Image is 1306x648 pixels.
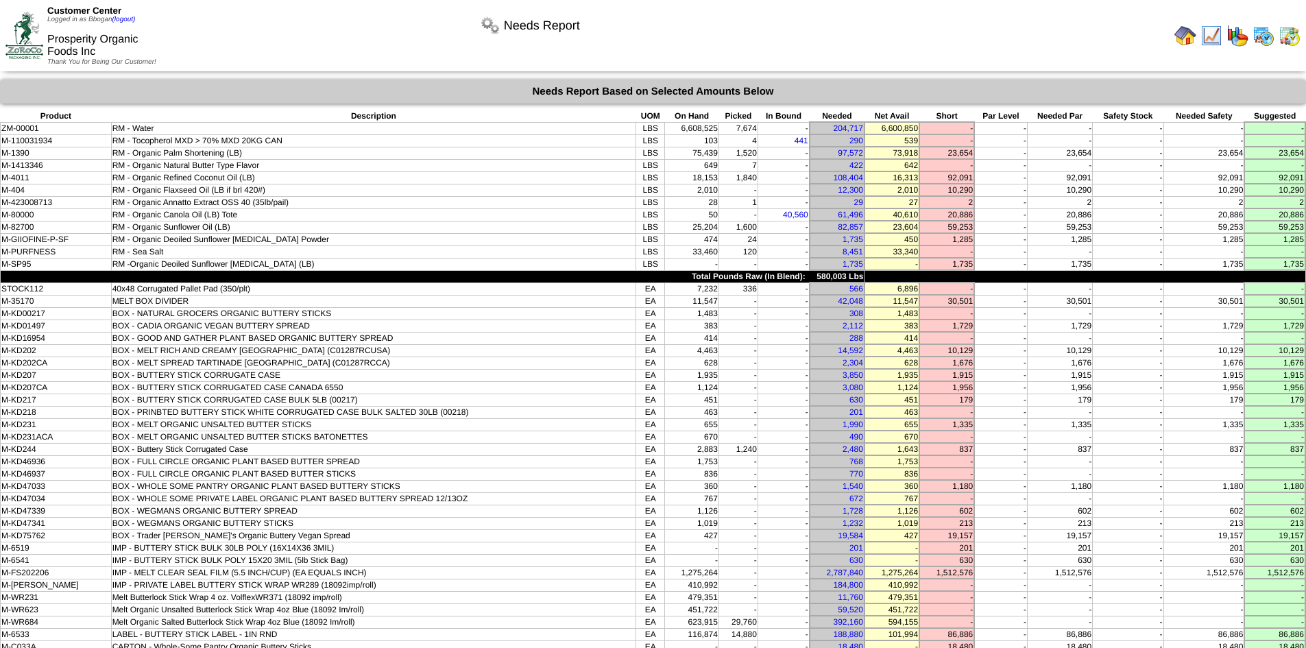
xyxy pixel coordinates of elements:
[1,171,112,184] td: M-4011
[1028,110,1093,122] th: Needed Par
[974,208,1027,221] td: -
[1163,110,1244,122] th: Needed Safety
[849,432,863,442] a: 490
[1244,110,1305,122] th: Suggested
[919,258,974,270] td: 1,735
[1093,147,1163,159] td: -
[1163,184,1244,196] td: 10,290
[1163,147,1244,159] td: 23,654
[864,159,919,171] td: 642
[1,307,112,320] td: M-KD00217
[1093,134,1163,147] td: -
[838,296,863,306] a: 42,048
[919,245,974,258] td: -
[974,196,1027,208] td: -
[1,208,112,221] td: M-80000
[636,110,665,122] th: UOM
[718,159,758,171] td: 7
[864,320,919,332] td: 383
[1028,159,1093,171] td: -
[1163,245,1244,258] td: -
[758,196,809,208] td: -
[1028,208,1093,221] td: 20,886
[1163,283,1244,295] td: -
[718,344,758,357] td: -
[1028,332,1093,344] td: -
[1093,196,1163,208] td: -
[47,5,121,16] span: Customer Center
[834,580,863,590] a: 184,800
[1028,245,1093,258] td: -
[1028,233,1093,245] td: 1,285
[919,221,974,233] td: 59,253
[636,233,665,245] td: LBS
[1163,221,1244,233] td: 59,253
[795,136,808,145] a: 441
[47,58,156,66] span: Thank You for Being Our Customer!
[1,147,112,159] td: M-1390
[849,457,863,466] a: 768
[1,270,864,283] td: Total Pounds Raw (In Blend): 580,003 Lbs
[718,245,758,258] td: 120
[843,481,863,491] a: 1,540
[758,258,809,270] td: -
[974,171,1027,184] td: -
[1093,171,1163,184] td: -
[849,494,863,503] a: 672
[974,233,1027,245] td: -
[838,185,863,195] a: 12,300
[1,159,112,171] td: M-1413346
[1028,171,1093,184] td: 92,091
[974,221,1027,233] td: -
[1244,295,1305,307] td: 30,501
[636,159,665,171] td: LBS
[665,258,719,270] td: -
[849,395,863,405] a: 630
[919,332,974,344] td: -
[919,307,974,320] td: -
[758,171,809,184] td: -
[834,617,863,627] a: 392,160
[665,295,719,307] td: 11,547
[838,605,863,614] a: 59,520
[919,208,974,221] td: 20,886
[1244,245,1305,258] td: -
[1093,233,1163,245] td: -
[864,332,919,344] td: 414
[758,221,809,233] td: -
[974,307,1027,320] td: -
[718,171,758,184] td: 1,840
[1244,221,1305,233] td: 59,253
[1,110,112,122] th: Product
[718,208,758,221] td: -
[1028,196,1093,208] td: 2
[1093,184,1163,196] td: -
[864,110,919,122] th: Net Avail
[919,184,974,196] td: 10,290
[758,159,809,171] td: -
[843,370,863,380] a: 3,850
[1028,283,1093,295] td: -
[864,122,919,134] td: 6,600,850
[864,344,919,357] td: 4,463
[849,309,863,318] a: 308
[1,332,112,344] td: M-KD16954
[111,184,636,196] td: RM - Organic Flaxseed Oil (LB if brl 420#)
[665,134,719,147] td: 103
[636,245,665,258] td: LBS
[1244,159,1305,171] td: -
[718,295,758,307] td: -
[111,233,636,245] td: RM - Organic Deoiled Sunflower [MEDICAL_DATA] Powder
[665,196,719,208] td: 28
[864,134,919,147] td: 539
[758,184,809,196] td: -
[718,196,758,208] td: 1
[838,148,863,158] a: 97,572
[111,159,636,171] td: RM - Organic Natural Butter Type Flavor
[1244,320,1305,332] td: 1,729
[1279,25,1301,47] img: calendarinout.gif
[1244,147,1305,159] td: 23,654
[843,444,863,454] a: 2,480
[974,344,1027,357] td: -
[1093,295,1163,307] td: -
